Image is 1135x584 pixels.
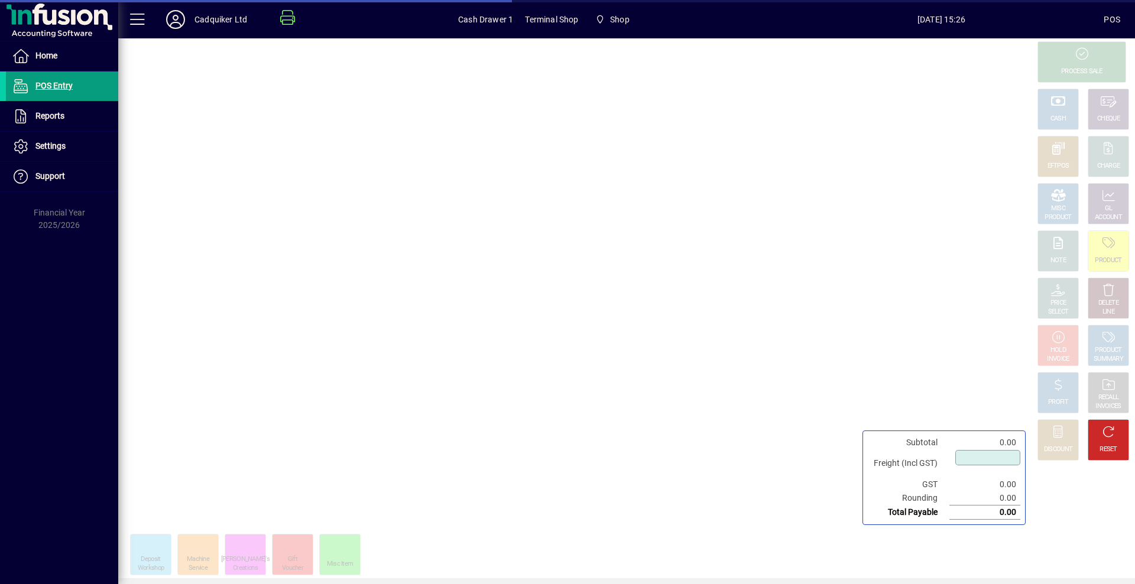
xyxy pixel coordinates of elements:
div: PRODUCT [1045,213,1071,222]
td: Subtotal [868,436,949,449]
div: INVOICES [1095,402,1121,411]
td: Total Payable [868,505,949,520]
div: Gift [288,555,297,564]
div: Misc Item [327,560,354,569]
a: Home [6,41,118,71]
div: [PERSON_NAME]'s [221,555,270,564]
div: SUMMARY [1094,355,1123,364]
div: LINE [1102,308,1114,317]
div: ACCOUNT [1095,213,1122,222]
a: Reports [6,102,118,131]
span: Shop [610,10,630,29]
div: Workshop [138,564,164,573]
span: POS Entry [35,81,73,90]
div: PRODUCT [1095,256,1121,265]
div: INVOICE [1047,355,1069,364]
div: PRODUCT [1095,346,1121,355]
div: Creations [233,564,258,573]
a: Settings [6,132,118,161]
a: Support [6,162,118,191]
div: RESET [1100,445,1117,454]
div: PRICE [1050,299,1066,308]
td: Freight (Incl GST) [868,449,949,478]
div: CHEQUE [1097,115,1120,123]
td: GST [868,478,949,491]
div: MISC [1051,204,1065,213]
div: NOTE [1050,256,1066,265]
div: PROCESS SALE [1061,67,1102,76]
span: [DATE] 15:26 [779,10,1104,29]
span: Reports [35,111,64,120]
span: Terminal Shop [525,10,578,29]
td: 0.00 [949,505,1020,520]
div: Deposit [141,555,160,564]
div: Service [189,564,207,573]
div: POS [1104,10,1120,29]
div: Voucher [282,564,303,573]
td: 0.00 [949,436,1020,449]
div: RECALL [1098,393,1119,402]
span: Cash Drawer 1 [458,10,513,29]
span: Home [35,51,57,60]
div: DISCOUNT [1044,445,1072,454]
div: SELECT [1048,308,1069,317]
div: DELETE [1098,299,1118,308]
span: Shop [591,9,634,30]
div: CASH [1050,115,1066,123]
div: Cadquiker Ltd [194,10,247,29]
button: Profile [157,9,194,30]
td: Rounding [868,491,949,505]
div: Machine [187,555,209,564]
td: 0.00 [949,478,1020,491]
div: GL [1105,204,1113,213]
div: PROFIT [1048,398,1068,407]
div: CHARGE [1097,162,1120,171]
span: Support [35,171,65,181]
div: EFTPOS [1048,162,1069,171]
td: 0.00 [949,491,1020,505]
div: HOLD [1050,346,1066,355]
span: Settings [35,141,66,151]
